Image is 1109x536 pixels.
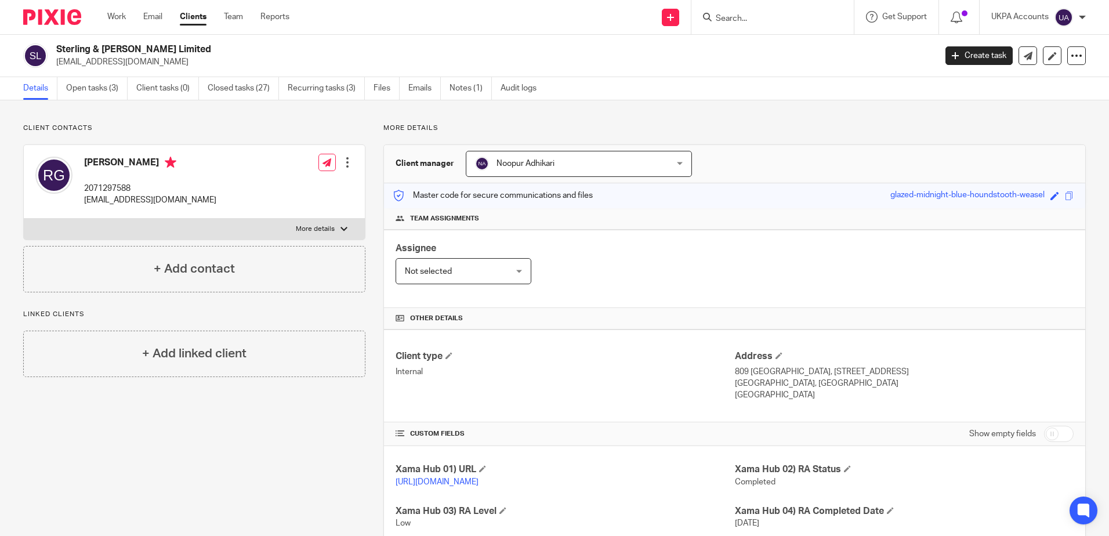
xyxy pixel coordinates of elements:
h2: Sterling & [PERSON_NAME] Limited [56,44,753,56]
span: Other details [410,314,463,323]
p: UKPA Accounts [991,11,1049,23]
a: Notes (1) [450,77,492,100]
h4: Xama Hub 03) RA Level [396,505,734,517]
input: Search [715,14,819,24]
p: More details [296,224,335,234]
h4: Xama Hub 01) URL [396,463,734,476]
img: svg%3E [35,157,73,194]
a: Recurring tasks (3) [288,77,365,100]
a: Audit logs [501,77,545,100]
p: [EMAIL_ADDRESS][DOMAIN_NAME] [56,56,928,68]
p: Linked clients [23,310,365,319]
a: Closed tasks (27) [208,77,279,100]
p: More details [383,124,1086,133]
a: Work [107,11,126,23]
span: Get Support [882,13,927,21]
img: svg%3E [23,44,48,68]
h4: Xama Hub 04) RA Completed Date [735,505,1074,517]
p: [GEOGRAPHIC_DATA] [735,389,1074,401]
a: Create task [945,46,1013,65]
p: Client contacts [23,124,365,133]
a: [URL][DOMAIN_NAME] [396,478,479,486]
p: Internal [396,366,734,378]
div: glazed-midnight-blue-houndstooth-weasel [890,189,1045,202]
span: Assignee [396,244,436,253]
h4: Client type [396,350,734,363]
a: Clients [180,11,206,23]
h4: Xama Hub 02) RA Status [735,463,1074,476]
p: 2071297588 [84,183,216,194]
h4: CUSTOM FIELDS [396,429,734,439]
a: Open tasks (3) [66,77,128,100]
label: Show empty fields [969,428,1036,440]
a: Reports [260,11,289,23]
img: svg%3E [1054,8,1073,27]
span: [DATE] [735,519,759,527]
h3: Client manager [396,158,454,169]
span: Completed [735,478,775,486]
a: Team [224,11,243,23]
img: Pixie [23,9,81,25]
p: [GEOGRAPHIC_DATA], [GEOGRAPHIC_DATA] [735,378,1074,389]
a: Details [23,77,57,100]
a: Emails [408,77,441,100]
span: Not selected [405,267,452,276]
h4: [PERSON_NAME] [84,157,216,171]
span: Low [396,519,411,527]
i: Primary [165,157,176,168]
span: Team assignments [410,214,479,223]
p: Master code for secure communications and files [393,190,593,201]
h4: + Add linked client [142,345,247,363]
img: svg%3E [475,157,489,171]
a: Email [143,11,162,23]
a: Files [374,77,400,100]
h4: + Add contact [154,260,235,278]
h4: Address [735,350,1074,363]
a: Client tasks (0) [136,77,199,100]
span: Noopur Adhikari [496,160,554,168]
p: 809 [GEOGRAPHIC_DATA], [STREET_ADDRESS] [735,366,1074,378]
p: [EMAIL_ADDRESS][DOMAIN_NAME] [84,194,216,206]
